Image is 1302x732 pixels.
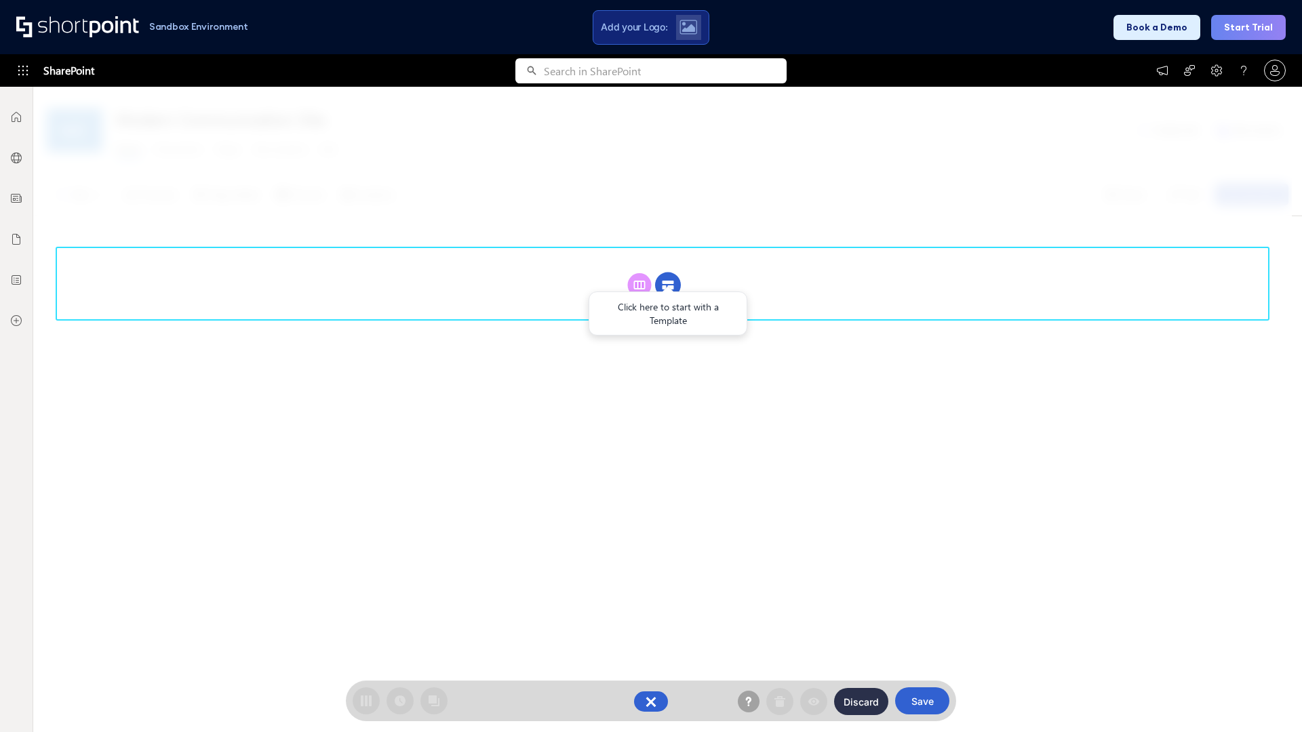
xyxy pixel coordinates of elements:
[1234,667,1302,732] iframe: Chat Widget
[544,58,787,83] input: Search in SharePoint
[149,23,248,30] h1: Sandbox Environment
[679,20,697,35] img: Upload logo
[1211,15,1286,40] button: Start Trial
[834,688,888,715] button: Discard
[601,21,667,33] span: Add your Logo:
[1113,15,1200,40] button: Book a Demo
[895,687,949,714] button: Save
[43,54,94,87] span: SharePoint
